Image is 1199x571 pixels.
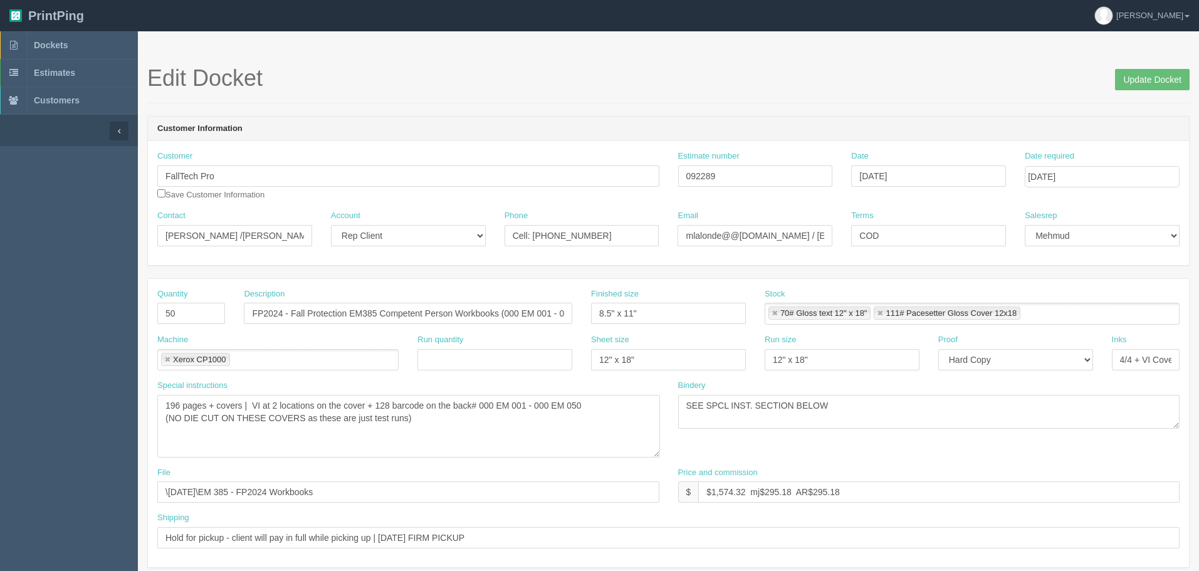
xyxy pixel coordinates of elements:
[173,355,226,364] div: Xerox CP1000
[1095,7,1113,24] img: avatar_default-7531ab5dedf162e01f1e0bb0964e6a185e93c5c22dfe317fb01d7f8cd2b1632c.jpg
[157,334,188,346] label: Machine
[1115,69,1190,90] input: Update Docket
[886,309,1017,317] div: 111# Pacesetter Gloss Cover 12x18
[148,117,1189,142] header: Customer Information
[765,288,785,300] label: Stock
[851,210,873,222] label: Terms
[505,210,528,222] label: Phone
[157,467,170,479] label: File
[157,210,186,222] label: Contact
[34,95,80,105] span: Customers
[678,467,758,479] label: Price and commission
[1112,334,1127,346] label: Inks
[244,288,285,300] label: Description
[157,380,228,392] label: Special instructions
[938,334,958,346] label: Proof
[678,150,740,162] label: Estimate number
[678,380,706,392] label: Bindery
[34,68,75,78] span: Estimates
[1025,150,1074,162] label: Date required
[34,40,68,50] span: Dockets
[417,334,463,346] label: Run quantity
[157,150,659,201] div: Save Customer Information
[157,150,192,162] label: Customer
[780,309,867,317] div: 70# Gloss text 12" x 18"
[157,165,659,187] input: Enter customer name
[331,210,360,222] label: Account
[678,395,1180,429] textarea: SEE SPCL INST. SECTION BELOW
[157,395,660,458] textarea: 196 pages + covers | VI at 2 locations on the cover + 128 barcode on the back# 000 EM 001 - 000 E...
[157,288,187,300] label: Quantity
[147,66,1190,91] h1: Edit Docket
[9,9,22,22] img: logo-3e63b451c926e2ac314895c53de4908e5d424f24456219fb08d385ab2e579770.png
[157,512,189,524] label: Shipping
[1025,210,1057,222] label: Salesrep
[678,210,698,222] label: Email
[765,334,797,346] label: Run size
[591,288,639,300] label: Finished size
[591,334,629,346] label: Sheet size
[678,481,699,503] div: $
[851,150,868,162] label: Date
